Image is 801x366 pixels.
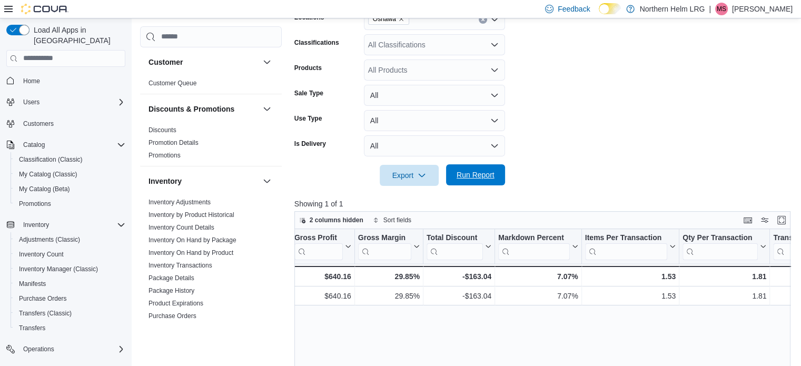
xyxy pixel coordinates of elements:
[427,290,491,302] div: -$163.04
[358,290,420,302] div: 29.85%
[683,270,766,283] div: 1.81
[19,309,72,318] span: Transfers (Classic)
[11,232,130,247] button: Adjustments (Classic)
[15,183,74,195] a: My Catalog (Beta)
[149,176,259,186] button: Inventory
[23,141,45,149] span: Catalog
[11,321,130,335] button: Transfers
[294,270,351,283] div: $640.16
[11,167,130,182] button: My Catalog (Classic)
[29,25,125,46] span: Load All Apps in [GEOGRAPHIC_DATA]
[2,217,130,232] button: Inventory
[261,56,273,68] button: Customer
[498,233,578,260] button: Markdown Percent
[149,299,203,308] span: Product Expirations
[11,276,130,291] button: Manifests
[19,343,125,355] span: Operations
[498,233,569,260] div: Markdown Percent
[585,233,676,260] button: Items Per Transaction
[498,290,578,302] div: 7.07%
[149,236,236,244] a: Inventory On Hand by Package
[294,233,351,260] button: Gross Profit
[19,219,53,231] button: Inventory
[11,291,130,306] button: Purchase Orders
[149,151,181,160] span: Promotions
[261,103,273,115] button: Discounts & Promotions
[2,116,130,131] button: Customers
[15,307,125,320] span: Transfers (Classic)
[373,14,396,24] span: Oshawa
[149,223,214,232] span: Inventory Count Details
[599,14,599,15] span: Dark Mode
[149,249,233,256] a: Inventory On Hand by Product
[149,274,194,282] a: Package Details
[149,261,212,270] span: Inventory Transactions
[15,153,87,166] a: Classification (Classic)
[11,196,130,211] button: Promotions
[19,75,44,87] a: Home
[149,139,199,147] span: Promotion Details
[149,236,236,244] span: Inventory On Hand by Package
[15,278,125,290] span: Manifests
[15,292,125,305] span: Purchase Orders
[15,263,125,275] span: Inventory Manager (Classic)
[380,165,439,186] button: Export
[15,307,76,320] a: Transfers (Classic)
[15,292,71,305] a: Purchase Orders
[15,322,50,334] a: Transfers
[15,248,125,261] span: Inventory Count
[585,290,676,302] div: 1.53
[19,235,80,244] span: Adjustments (Classic)
[15,278,50,290] a: Manifests
[149,300,203,307] a: Product Expirations
[19,139,125,151] span: Catalog
[294,114,322,123] label: Use Type
[19,96,44,108] button: Users
[11,182,130,196] button: My Catalog (Beta)
[149,312,196,320] span: Purchase Orders
[640,3,705,15] p: Northern Helm LRG
[490,15,499,24] button: Open list of options
[19,74,125,87] span: Home
[585,233,667,243] div: Items Per Transaction
[19,343,58,355] button: Operations
[149,104,234,114] h3: Discounts & Promotions
[709,3,711,15] p: |
[149,79,196,87] span: Customer Queue
[149,57,259,67] button: Customer
[19,185,70,193] span: My Catalog (Beta)
[2,73,130,88] button: Home
[149,104,259,114] button: Discounts & Promotions
[294,199,796,209] p: Showing 1 of 1
[427,233,483,260] div: Total Discount
[149,139,199,146] a: Promotion Details
[427,233,483,243] div: Total Discount
[149,126,176,134] a: Discounts
[23,98,39,106] span: Users
[294,64,322,72] label: Products
[683,233,758,243] div: Qty Per Transaction
[758,214,771,226] button: Display options
[741,214,754,226] button: Keyboard shortcuts
[19,280,46,288] span: Manifests
[140,196,282,352] div: Inventory
[19,170,77,179] span: My Catalog (Classic)
[149,286,194,295] span: Package History
[358,233,411,243] div: Gross Margin
[23,120,54,128] span: Customers
[149,211,234,219] a: Inventory by Product Historical
[149,57,183,67] h3: Customer
[21,4,68,14] img: Cova
[15,153,125,166] span: Classification (Classic)
[140,124,282,166] div: Discounts & Promotions
[11,262,130,276] button: Inventory Manager (Classic)
[364,110,505,131] button: All
[23,345,54,353] span: Operations
[369,214,416,226] button: Sort fields
[19,200,51,208] span: Promotions
[715,3,728,15] div: Monica Spina
[294,233,343,243] div: Gross Profit
[19,139,49,151] button: Catalog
